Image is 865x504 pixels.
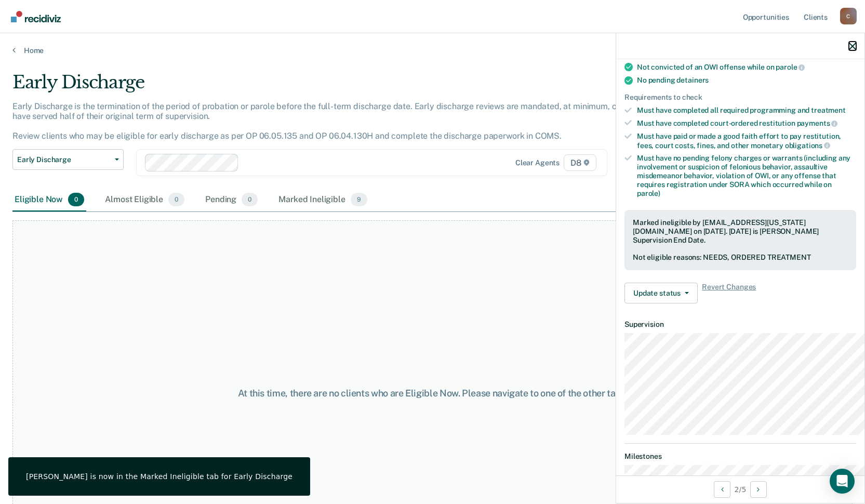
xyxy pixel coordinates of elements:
[17,155,111,164] span: Early Discharge
[351,193,367,206] span: 9
[68,193,84,206] span: 0
[676,76,709,84] span: detainers
[637,132,856,150] div: Must have paid or made a good faith effort to pay restitution, fees, court costs, fines, and othe...
[616,475,864,503] div: 2 / 5
[797,119,838,127] span: payments
[637,154,856,197] div: Must have no pending felony charges or warrants (including any involvement or suspicion of feloni...
[785,141,830,150] span: obligations
[633,218,848,244] div: Marked ineligible by [EMAIL_ADDRESS][US_STATE][DOMAIN_NAME] on [DATE]. [DATE] is [PERSON_NAME] Su...
[624,320,856,329] dt: Supervision
[633,253,848,262] div: Not eligible reasons: NEEDS, ORDERED TREATMENT
[168,193,184,206] span: 0
[840,8,857,24] div: C
[12,101,658,141] p: Early Discharge is the termination of the period of probation or parole before the full-term disc...
[12,189,86,211] div: Eligible Now
[564,154,596,171] span: D8
[103,189,187,211] div: Almost Eligible
[702,283,756,303] span: Revert Changes
[276,189,369,211] div: Marked Ineligible
[776,63,805,71] span: parole
[624,93,856,102] div: Requirements to check
[637,76,856,85] div: No pending
[637,189,660,197] span: parole)
[624,452,856,461] dt: Milestones
[637,106,856,115] div: Must have completed all required programming and
[242,193,258,206] span: 0
[11,11,61,22] img: Recidiviz
[26,472,292,481] div: [PERSON_NAME] is now in the Marked Ineligible tab for Early Discharge
[840,8,857,24] button: Profile dropdown button
[203,189,260,211] div: Pending
[714,481,730,498] button: Previous Opportunity
[515,158,560,167] div: Clear agents
[12,46,853,55] a: Home
[830,469,855,494] div: Open Intercom Messenger
[624,283,698,303] button: Update status
[811,106,846,114] span: treatment
[12,72,661,101] div: Early Discharge
[223,388,643,399] div: At this time, there are no clients who are Eligible Now. Please navigate to one of the other tabs.
[637,62,856,72] div: Not convicted of an OWI offense while on
[750,481,767,498] button: Next Opportunity
[637,118,856,128] div: Must have completed court-ordered restitution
